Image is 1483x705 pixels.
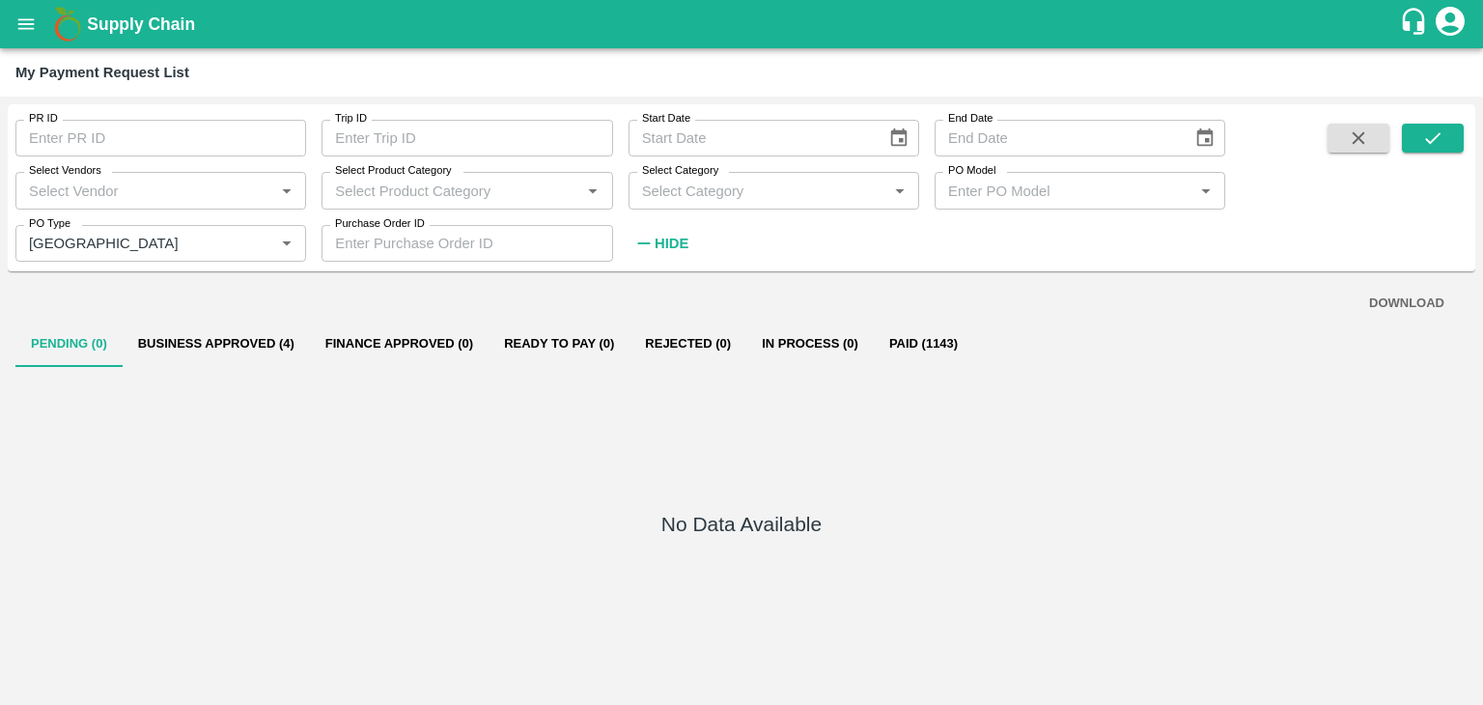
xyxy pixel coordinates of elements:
[629,120,873,156] input: Start Date
[935,120,1179,156] input: End Date
[948,163,996,179] label: PO Model
[274,231,299,256] button: Open
[87,14,195,34] b: Supply Chain
[310,321,489,367] button: Finance Approved (0)
[580,178,605,203] button: Open
[874,321,973,367] button: Paid (1143)
[4,2,48,46] button: open drawer
[1399,7,1433,42] div: customer-support
[15,120,306,156] input: Enter PR ID
[15,321,123,367] button: Pending (0)
[123,321,310,367] button: Business Approved (4)
[489,321,630,367] button: Ready To Pay (0)
[1187,120,1223,156] button: Choose date
[335,111,367,127] label: Trip ID
[661,511,822,538] h5: No Data Available
[630,321,746,367] button: Rejected (0)
[29,111,58,127] label: PR ID
[21,231,243,256] input: Enter PO Type
[634,178,881,203] input: Select Category
[87,11,1399,38] a: Supply Chain
[1193,178,1218,203] button: Open
[887,178,912,203] button: Open
[1433,4,1468,44] div: account of current user
[48,5,87,43] img: logo
[881,120,917,156] button: Choose date
[746,321,874,367] button: In Process (0)
[15,60,189,85] div: My Payment Request List
[21,178,268,203] input: Select Vendor
[322,225,612,262] input: Enter Purchase Order ID
[642,163,718,179] label: Select Category
[29,216,70,232] label: PO Type
[335,163,452,179] label: Select Product Category
[335,216,425,232] label: Purchase Order ID
[274,178,299,203] button: Open
[327,178,574,203] input: Select Product Category
[1361,287,1452,321] button: DOWNLOAD
[629,227,694,260] button: Hide
[642,111,690,127] label: Start Date
[940,178,1188,203] input: Enter PO Model
[29,163,101,179] label: Select Vendors
[322,120,612,156] input: Enter Trip ID
[948,111,993,127] label: End Date
[655,236,688,251] strong: Hide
